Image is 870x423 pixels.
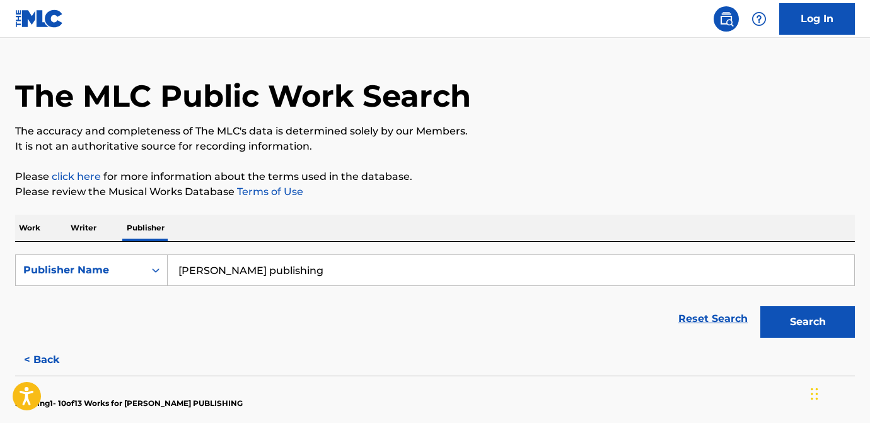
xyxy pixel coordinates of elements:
[15,215,44,241] p: Work
[235,186,303,198] a: Terms of Use
[15,184,855,200] p: Please review the Musical Works Database
[751,11,767,27] img: help
[15,169,855,184] p: Please for more information about the terms used in the database.
[23,263,137,278] div: Publisher Name
[15,254,855,344] form: Search Form
[746,6,772,32] div: Help
[15,398,243,409] p: Showing 1 - 10 of 13 Works for [PERSON_NAME] PUBLISHING
[15,344,91,376] button: < Back
[15,124,855,139] p: The accuracy and completeness of The MLC's data is determined solely by our Members.
[719,11,734,27] img: search
[15,9,64,28] img: MLC Logo
[123,215,168,241] p: Publisher
[807,362,870,423] iframe: Chat Widget
[15,77,471,115] h1: The MLC Public Work Search
[811,375,818,413] div: Drag
[760,306,855,338] button: Search
[672,305,754,333] a: Reset Search
[52,170,101,182] a: click here
[67,215,100,241] p: Writer
[779,3,855,35] a: Log In
[714,6,739,32] a: Public Search
[15,139,855,154] p: It is not an authoritative source for recording information.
